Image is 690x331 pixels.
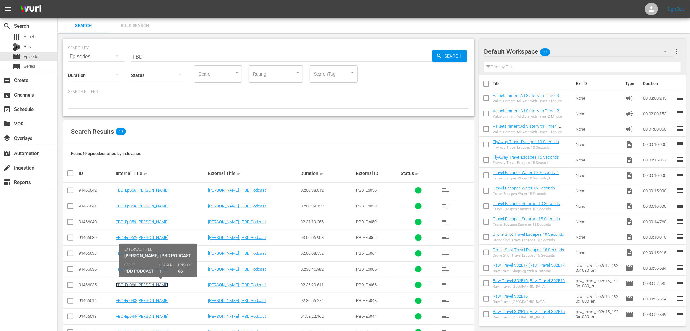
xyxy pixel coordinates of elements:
div: Valuetainment Ad Slate with Timer 1 Minute [493,130,571,134]
span: playlist_add [441,250,449,257]
a: FlyAway Travel Escapes 10 Seconds [493,139,559,144]
span: Episode [625,295,633,303]
span: PBD-Ep066 [356,282,377,287]
div: 91466040 [79,219,114,224]
a: [PERSON_NAME] | PBD Podcast [208,298,266,303]
span: reorder [676,233,684,241]
td: None [573,214,623,229]
div: Bits [13,43,21,51]
div: Raw Travel: [GEOGRAPHIC_DATA] [493,284,571,289]
td: None [573,152,623,168]
td: None [573,229,623,245]
div: Travel Escapes Water 15 Seconds [493,192,555,196]
a: [PERSON_NAME] | PBD Podcast [208,188,266,193]
a: Travel Escapes Summer 15 Seconds [493,216,560,221]
div: 02:35:20.611 [301,282,354,287]
div: Raw Travel: [GEOGRAPHIC_DATA] [493,315,571,319]
td: None [573,168,623,183]
button: playlist_add [438,262,453,277]
span: reorder [676,94,684,102]
div: FlyAway Travel Escapes 10 Seconds [493,145,559,150]
td: None [573,198,623,214]
div: 91466014 [79,298,114,303]
a: Raw Travel S02E16 (Raw Travel S02E16 (VARIANT)) [493,278,568,288]
a: PBD-Ep044-[PERSON_NAME] [116,314,168,319]
div: Drone Shot Travel Escapes 10 Seconds [493,238,564,242]
a: Travel Escapes Water 10 Seconds_1 [493,170,559,175]
td: 00:00:10.000 [641,168,676,183]
a: PBD-Ep066-[PERSON_NAME] [116,282,168,287]
div: Travel Escapes Summer 10 Seconds [493,207,560,211]
div: Default Workspace [484,42,673,60]
p: Search Filters: [68,89,469,95]
div: 91466013 [79,314,114,319]
span: Ingestion [3,164,11,172]
span: VOD [3,120,11,128]
span: 49 [116,128,126,135]
div: Drone Shot Travel Escapes 15 Seconds [493,253,564,258]
div: Status [401,170,436,177]
span: reorder [676,156,684,163]
td: 00:00:10.000 [641,198,676,214]
div: Raw Travel: Shopping With a Purpose [493,269,571,273]
th: Type [622,75,639,93]
span: Episode [625,310,633,318]
div: Travel Escapes Summer 15 Seconds [493,223,560,227]
button: playlist_add [438,198,453,214]
div: FlyAway Travel Escapes 15 Seconds [493,161,559,165]
span: Video [625,233,633,241]
td: 00:30:26.654 [641,291,676,307]
span: Ad [625,110,633,117]
td: 00:02:00.153 [641,106,676,121]
a: [PERSON_NAME] | PBD Podcast [208,235,266,240]
button: playlist_add [438,214,453,230]
button: playlist_add [438,293,453,308]
a: [PERSON_NAME] | PBD Podcast [208,204,266,208]
button: Open [349,70,355,76]
span: Video [625,202,633,210]
div: 91466038 [79,251,114,256]
span: playlist_add [441,313,449,320]
span: menu [4,5,12,13]
a: PBD-Ep056-[PERSON_NAME] [116,188,168,193]
td: 00:00:15.000 [641,183,676,198]
button: Search [432,50,467,62]
span: Episode [625,264,633,272]
span: Episode [24,53,38,60]
span: Video [625,187,633,195]
td: 00:00:15.067 [641,152,676,168]
span: Reports [3,179,11,186]
span: Video [625,141,633,148]
a: PBD-Ep043-[PERSON_NAME] [116,298,168,303]
button: Open [295,70,301,76]
a: Drone Shot Travel Escapes 10 Seconds [493,232,564,237]
span: reorder [676,217,684,225]
div: Travel Escapes Water 10 Seconds_1 [493,176,559,180]
a: PBD-Ep065-[PERSON_NAME] [116,267,168,271]
a: [PERSON_NAME] | PBD Podcast [208,282,266,287]
span: Channels [3,91,11,99]
span: playlist_add [441,234,449,242]
a: Travel Escapes Water 15 Seconds [493,186,555,190]
td: None [573,121,623,137]
a: Travel Escapes Summer 10 Seconds [493,201,560,206]
td: raw_travel_s02e17_1920x1080_en [573,260,623,276]
td: 00:03:00.245 [641,90,676,106]
span: PBD-Ep044 [356,314,377,319]
div: Episodes [68,48,125,66]
span: Asset [24,34,34,40]
span: PBD-Ep059 [356,219,377,224]
span: sort [143,170,149,176]
span: reorder [676,187,684,194]
td: raw_travel_s02e15_1920x1080_en [573,307,623,322]
th: Ext. ID [572,75,622,93]
span: reorder [676,264,684,271]
span: Video [625,249,633,256]
span: Search [442,50,467,62]
button: playlist_add [438,230,453,245]
div: 02:00:38.612 [301,188,354,193]
span: PBD-Ep043 [356,298,377,303]
span: Video [625,218,633,225]
div: 03:00:06.903 [301,235,354,240]
span: sort [319,170,325,176]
